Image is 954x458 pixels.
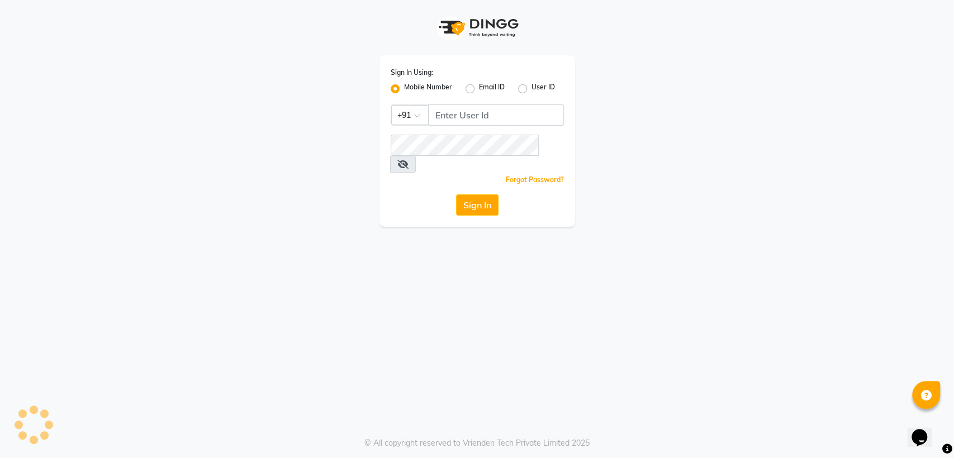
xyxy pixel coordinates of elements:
[433,11,522,44] img: logo1.svg
[506,175,564,184] a: Forgot Password?
[531,82,555,96] label: User ID
[479,82,505,96] label: Email ID
[391,135,539,156] input: Username
[404,82,452,96] label: Mobile Number
[456,194,499,216] button: Sign In
[391,68,433,78] label: Sign In Using:
[428,104,564,126] input: Username
[907,413,943,447] iframe: chat widget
